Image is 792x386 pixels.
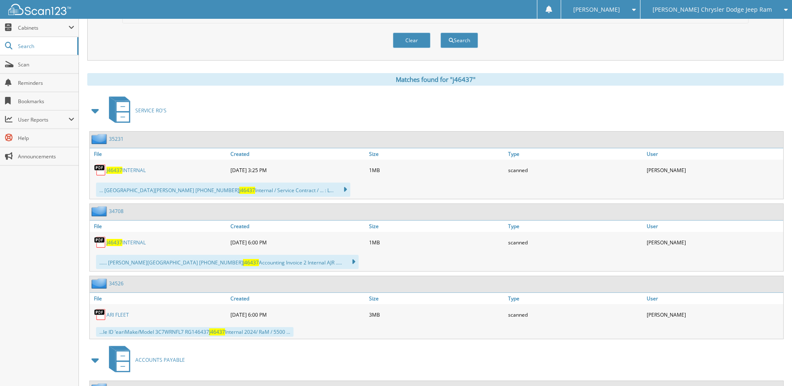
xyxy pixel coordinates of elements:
[106,239,146,246] a: J46437INTERNAL
[228,162,367,178] div: [DATE] 3:25 PM
[506,148,645,160] a: Type
[96,327,294,337] div: ...le ID ‘eariMake/Model 3C7WRNFL7 RG146437 Internal 2024/ RaM / 5500 ...
[104,94,167,127] a: SERVICE RO'S
[645,162,783,178] div: [PERSON_NAME]
[645,148,783,160] a: User
[228,306,367,323] div: [DATE] 6:00 PM
[94,164,106,176] img: PDF.png
[90,293,228,304] a: File
[645,293,783,304] a: User
[239,187,255,194] span: J46437
[18,98,74,105] span: Bookmarks
[506,293,645,304] a: Type
[18,43,73,50] span: Search
[440,33,478,48] button: Search
[18,135,74,142] span: Help
[18,153,74,160] span: Announcements
[367,221,506,232] a: Size
[18,79,74,86] span: Reminders
[228,293,367,304] a: Created
[94,308,106,321] img: PDF.png
[653,7,772,12] span: [PERSON_NAME] Chrysler Dodge Jeep Ram
[506,162,645,178] div: scanned
[367,293,506,304] a: Size
[135,356,185,363] span: ACCOUNTS PAYABLE
[645,221,783,232] a: User
[228,234,367,251] div: [DATE] 6:00 PM
[506,306,645,323] div: scanned
[8,4,71,15] img: scan123-logo-white.svg
[393,33,430,48] button: Clear
[94,236,106,249] img: PDF.png
[645,306,783,323] div: [PERSON_NAME]
[367,234,506,251] div: 1MB
[106,167,146,174] a: J46437INTERNAL
[104,343,185,376] a: ACCOUNTS PAYABLE
[90,148,228,160] a: File
[506,221,645,232] a: Type
[209,328,225,335] span: J46437
[573,7,620,12] span: [PERSON_NAME]
[91,134,109,144] img: folder2.png
[506,234,645,251] div: scanned
[750,346,792,386] iframe: Chat Widget
[18,61,74,68] span: Scan
[243,259,259,266] span: J46437
[109,208,124,215] a: 34708
[109,135,124,142] a: 35231
[18,116,68,123] span: User Reports
[367,162,506,178] div: 1MB
[228,221,367,232] a: Created
[91,278,109,289] img: folder2.png
[106,167,122,174] span: J46437
[87,73,784,86] div: Matches found for "j46437"
[367,148,506,160] a: Size
[91,206,109,216] img: folder2.png
[109,280,124,287] a: 34526
[96,255,359,269] div: ...... [PERSON_NAME][GEOGRAPHIC_DATA] [PHONE_NUMBER] Accounting Invoice 2 Internal AJR .....
[18,24,68,31] span: Cabinets
[106,311,129,318] a: ARI FLEET
[367,306,506,323] div: 3MB
[135,107,167,114] span: SERVICE RO'S
[106,239,122,246] span: J46437
[90,221,228,232] a: File
[96,183,350,197] div: ... [GEOGRAPHIC_DATA][PERSON_NAME] [PHONE_NUMBER] Internal / Service Contract / ... : L...
[228,148,367,160] a: Created
[645,234,783,251] div: [PERSON_NAME]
